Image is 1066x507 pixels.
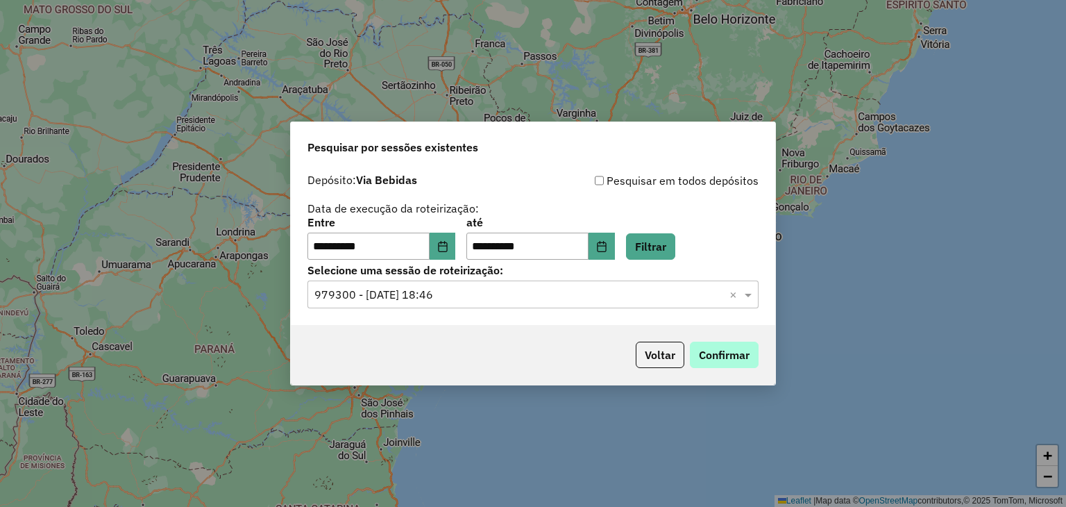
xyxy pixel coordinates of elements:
[307,172,417,188] label: Depósito:
[307,200,479,217] label: Data de execução da roteirização:
[430,233,456,260] button: Choose Date
[636,342,684,368] button: Voltar
[626,233,675,260] button: Filtrar
[690,342,759,368] button: Confirmar
[307,139,478,156] span: Pesquisar por sessões existentes
[307,214,455,231] label: Entre
[356,173,417,187] strong: Via Bebidas
[533,172,759,189] div: Pesquisar em todos depósitos
[729,286,741,303] span: Clear all
[589,233,615,260] button: Choose Date
[466,214,614,231] label: até
[307,262,759,279] label: Selecione uma sessão de roteirização:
